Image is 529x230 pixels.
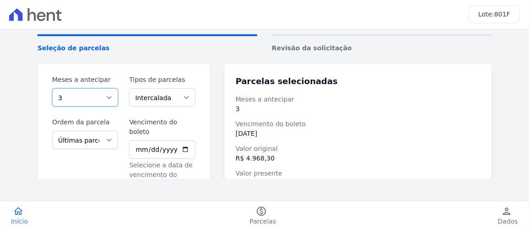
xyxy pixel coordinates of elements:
[236,144,480,154] dt: Valor original
[13,206,24,217] i: home
[52,118,118,127] label: Ordem da parcela
[487,206,529,226] a: personDados
[236,119,480,129] dt: Vencimento do boleto
[236,75,480,87] h3: Parcelas selecionadas
[272,43,491,53] span: Revisão da solicitação
[129,75,195,85] label: Tipos de parcelas
[478,10,510,19] h3: Lote:
[52,75,118,85] label: Meses a antecipar
[494,11,510,18] span: 801F
[236,169,480,178] dt: Valor presente
[38,34,491,53] nav: Progress
[256,206,267,217] i: paid
[236,104,480,114] dd: 3
[129,118,195,137] label: Vencimento do boleto
[250,217,276,226] span: Parcelas
[501,206,512,217] i: person
[236,154,480,163] dd: R$ 4.968,30
[236,129,480,139] dd: [DATE]
[239,206,287,226] a: paidParcelas
[11,217,28,226] span: Início
[498,217,518,226] span: Dados
[38,43,257,53] span: Seleção de parcelas
[236,178,480,188] dd: R$ 4.922,22
[236,95,480,104] dt: Meses a antecipar
[129,160,195,199] p: Selecione a data de vencimento do boleto da antecipação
